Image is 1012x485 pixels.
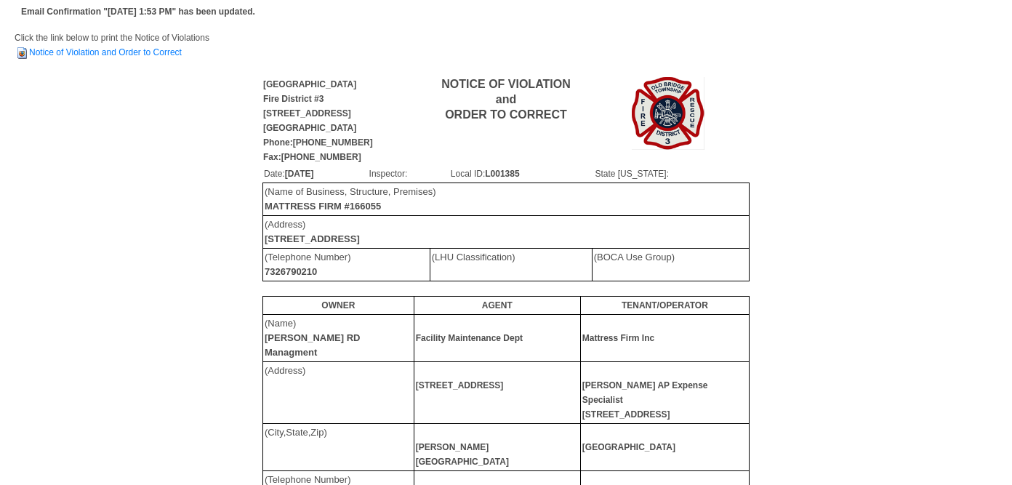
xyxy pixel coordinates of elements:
[482,300,513,310] b: AGENT
[594,166,749,182] td: State [US_STATE]:
[632,77,704,150] img: Image
[285,169,314,179] b: [DATE]
[265,186,436,212] font: (Name of Business, Structure, Premises)
[416,442,509,467] b: [PERSON_NAME][GEOGRAPHIC_DATA]
[622,300,708,310] b: TENANT/OPERATOR
[265,332,360,358] b: [PERSON_NAME] RD Managment
[265,233,360,244] b: [STREET_ADDRESS]
[416,380,504,390] b: [STREET_ADDRESS]
[263,79,373,162] b: [GEOGRAPHIC_DATA] Fire District #3 [STREET_ADDRESS] [GEOGRAPHIC_DATA] Phone:[PHONE_NUMBER] Fax:[P...
[369,166,450,182] td: Inspector:
[265,365,305,376] font: (Address)
[321,300,355,310] b: OWNER
[15,47,182,57] a: Notice of Violation and Order to Correct
[263,166,369,182] td: Date:
[265,318,360,358] font: (Name)
[15,33,209,57] span: Click the link below to print the Notice of Violations
[450,166,595,182] td: Local ID:
[19,2,257,21] td: Email Confirmation "[DATE] 1:53 PM" has been updated.
[15,46,29,60] img: HTML Document
[594,252,675,262] font: (BOCA Use Group)
[265,474,351,485] font: (Telephone Number)
[582,380,708,420] b: [PERSON_NAME] AP Expense Specialist [STREET_ADDRESS]
[265,266,317,277] b: 7326790210
[265,252,351,277] font: (Telephone Number)
[265,201,381,212] b: MATTRESS FIRM #166055
[441,78,570,121] b: NOTICE OF VIOLATION and ORDER TO CORRECT
[582,333,654,343] b: Mattress Firm Inc
[485,169,519,179] b: L001385
[265,427,327,438] font: (City,State,Zip)
[432,252,515,262] font: (LHU Classification)
[265,219,360,244] font: (Address)
[416,333,523,343] b: Facility Maintenance Dept
[582,442,675,452] b: [GEOGRAPHIC_DATA]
